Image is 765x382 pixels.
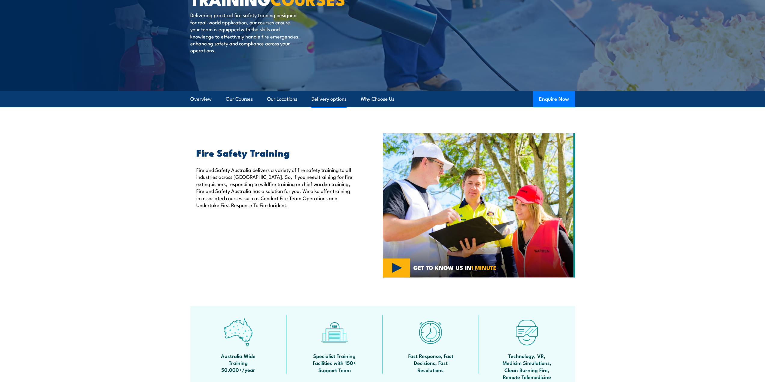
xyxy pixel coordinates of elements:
[416,318,445,347] img: fast-icon
[308,352,362,373] span: Specialist Training Facilities with 150+ Support Team
[226,91,253,107] a: Our Courses
[196,166,355,208] p: Fire and Safety Australia delivers a variety of fire safety training to all industries across [GE...
[311,91,347,107] a: Delivery options
[413,265,497,270] span: GET TO KNOW US IN
[267,91,297,107] a: Our Locations
[383,133,575,277] img: Fire Safety Training Courses
[361,91,394,107] a: Why Choose Us
[404,352,458,373] span: Fast Response, Fast Decisions, Fast Resolutions
[513,318,541,347] img: tech-icon
[224,318,252,347] img: auswide-icon
[190,11,300,53] p: Delivering practical fire safety training designed for real-world application, our courses ensure...
[533,91,575,107] button: Enquire Now
[500,352,554,380] span: Technology, VR, Medisim Simulations, Clean Burning Fire, Remote Telemedicine
[196,148,355,157] h2: Fire Safety Training
[320,318,349,347] img: facilities-icon
[190,91,212,107] a: Overview
[471,263,497,272] strong: 1 MINUTE
[211,352,265,373] span: Australia Wide Training 50,000+/year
